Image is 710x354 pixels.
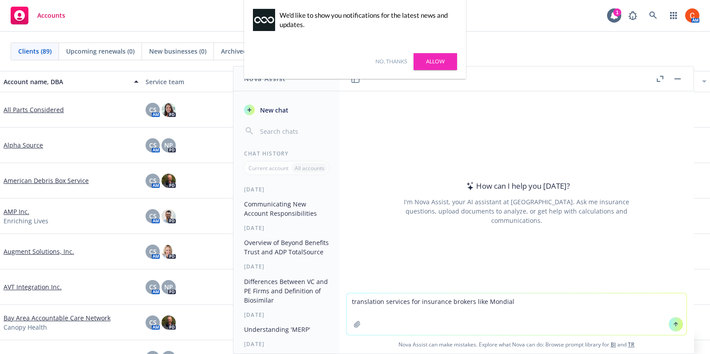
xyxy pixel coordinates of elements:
button: Understanding 'MERP' [241,322,332,337]
div: How can I help you [DATE]? [464,180,570,192]
div: [DATE] [233,263,339,270]
div: I'm Nova Assist, your AI assistant at [GEOGRAPHIC_DATA]. Ask me insurance questions, upload docum... [392,197,641,225]
a: Bay Area Accountable Care Network [4,313,110,323]
span: CS [149,176,157,185]
div: We'd like to show you notifications for the latest news and updates. [280,11,453,29]
a: All Parts Considered [4,105,64,114]
span: Enriching Lives [4,216,48,226]
a: Alpha Source [4,140,43,150]
div: Account name, DBA [4,77,129,86]
div: [DATE] [233,224,339,232]
input: Search chats [258,125,329,137]
textarea: translation services for insurance brokers like Mondial [347,293,686,335]
span: NP [164,282,173,292]
span: Clients (89) [18,47,51,56]
div: Chat History [233,150,339,157]
p: All accounts [295,164,324,172]
span: Archived (1) [221,47,256,56]
span: CS [149,105,157,114]
span: CS [149,282,157,292]
div: [DATE] [233,340,339,348]
button: Service team [142,71,284,92]
img: photo [162,103,176,117]
span: CS [149,140,157,150]
a: Accounts [7,3,69,28]
button: Communicating New Account Responsibilities [241,197,332,221]
span: New chat [258,105,288,115]
span: CS [149,318,157,327]
span: Canopy Health [4,323,47,332]
a: Search [644,7,662,24]
div: 1 [613,8,621,16]
a: Augment Solutions, Inc. [4,247,74,256]
span: CS [149,247,157,256]
img: photo [162,209,176,223]
button: Overview of Beyond Benefits Trust and ADP TotalSource [241,235,332,259]
span: Nova Assist can make mistakes. Explore what Nova can do: Browse prompt library for and [343,335,690,354]
button: New chat [241,102,332,118]
div: Service team [146,77,280,86]
div: [DATE] [233,186,339,193]
img: photo [162,174,176,188]
span: Accounts [37,12,65,19]
p: Current account [248,164,288,172]
img: photo [685,8,699,23]
span: New businesses (0) [149,47,206,56]
a: No, thanks [375,58,407,66]
a: Allow [414,53,457,70]
a: Switch app [665,7,682,24]
span: CS [149,211,157,221]
img: photo [162,315,176,330]
span: NP [164,140,173,150]
div: [DATE] [233,311,339,319]
a: AMP Inc. [4,207,29,216]
a: American Debris Box Service [4,176,89,185]
img: photo [162,245,176,259]
a: AVT Integration Inc. [4,282,62,292]
a: TR [628,341,635,348]
span: Upcoming renewals (0) [66,47,134,56]
a: BI [611,341,616,348]
a: Report a Bug [624,7,642,24]
button: Differences Between VC and PE Firms and Definition of Biosimilar [241,274,332,307]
